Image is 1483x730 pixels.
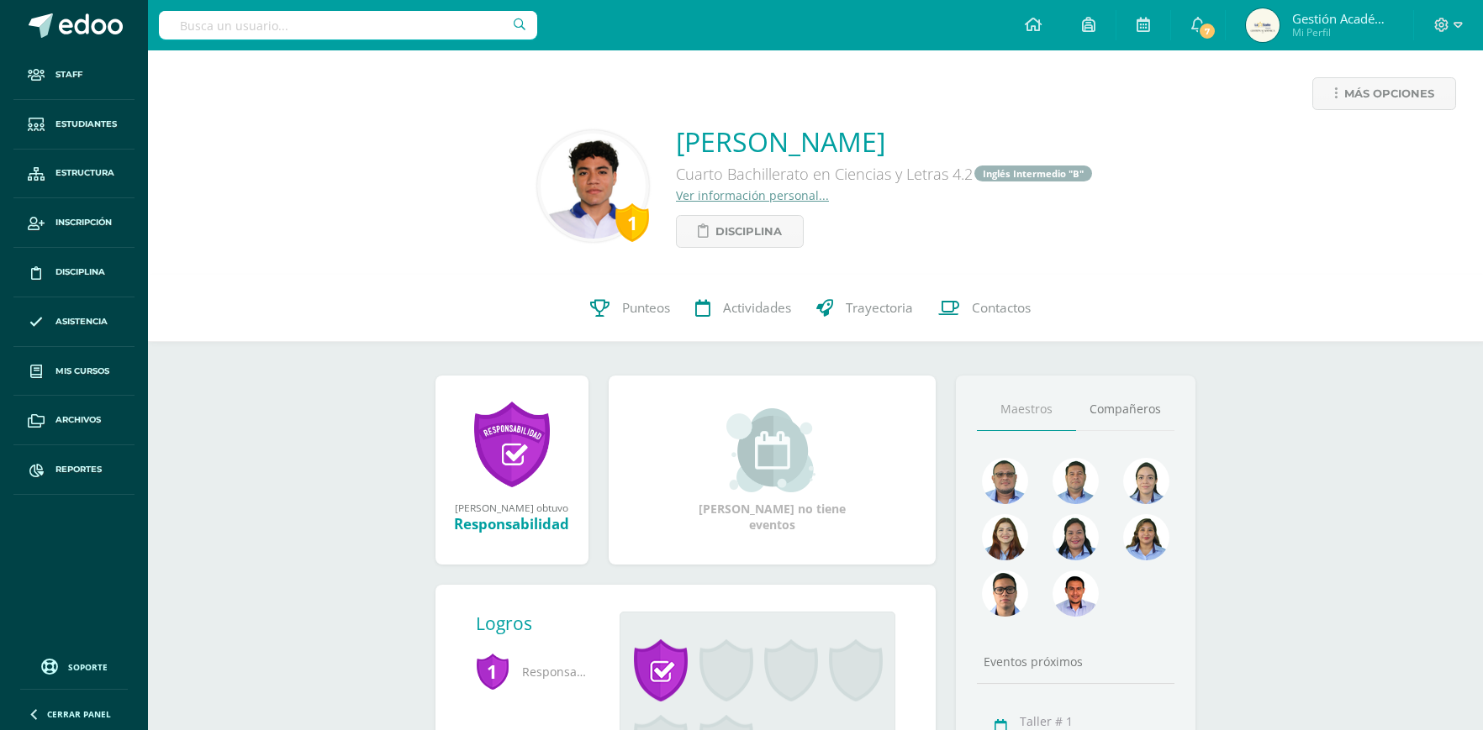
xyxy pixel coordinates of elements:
a: Punteos [578,275,683,342]
a: Ver información personal... [676,187,829,203]
span: Gestión Académica [1292,10,1393,27]
a: Archivos [13,396,135,445]
span: Estudiantes [55,118,117,131]
img: event_small.png [726,408,818,492]
span: Inscripción [55,216,112,229]
img: b3275fa016b95109afc471d3b448d7ac.png [982,570,1028,617]
a: Mis cursos [13,347,135,397]
a: [PERSON_NAME] [676,123,1094,160]
a: Reportes [13,445,135,495]
a: Contactos [926,275,1043,342]
span: 7 [1198,22,1216,40]
span: Mis cursos [55,365,109,378]
img: 4a7f7f1a360f3d8e2a3425f4c4febaf9.png [1053,514,1099,560]
img: d418ab5d63d9026e7b08737ddbfc736b.png [541,134,646,239]
span: Responsabilidad [476,649,594,695]
span: Más opciones [1344,78,1434,109]
a: Más opciones [1312,77,1456,110]
div: 1 [615,203,649,242]
div: Eventos próximos [977,654,1175,670]
a: Compañeros [1076,388,1175,431]
div: [PERSON_NAME] obtuvo [452,501,572,514]
span: Disciplina [55,265,105,279]
span: 1 [476,652,509,691]
a: Actividades [683,275,804,342]
a: Soporte [20,654,128,677]
img: a9adb280a5deb02de052525b0213cdb9.png [982,514,1028,560]
a: Estructura [13,150,135,199]
input: Busca un usuario... [159,11,537,39]
span: Asistencia [55,315,108,328]
img: ff93632bf489dcbc5131d32d8a4af367.png [1246,8,1280,42]
div: Cuarto Bachillerato en Ciencias y Letras 4.2 [676,160,1094,187]
a: Inglés Intermedio "B" [974,165,1092,181]
span: Actividades [723,300,791,318]
img: cc0c97458428ff7fb5cd31c6f23e5075.png [1053,570,1099,617]
div: Responsabilidad [452,514,572,533]
span: Soporte [68,661,108,673]
a: Staff [13,50,135,100]
span: Estructura [55,166,114,180]
span: Staff [55,68,82,81]
span: Mi Perfil [1292,25,1393,39]
a: Estudiantes [13,100,135,150]
img: 2ac039123ac5bd71a02663c3aa063ac8.png [1053,458,1099,504]
span: Archivos [55,413,101,427]
img: 375aecfb130304131abdbe7791f44736.png [1123,458,1169,504]
span: Disciplina [715,216,782,247]
img: 72fdff6db23ea16c182e3ba03ce826f1.png [1123,514,1169,560]
div: Taller # 1 [1020,713,1170,729]
img: 99962f3fa423c9b8099341731b303440.png [982,458,1028,504]
div: [PERSON_NAME] no tiene eventos [688,408,856,533]
div: Logros [476,612,607,635]
span: Contactos [972,300,1031,318]
span: Punteos [622,300,670,318]
a: Asistencia [13,297,135,347]
a: Trayectoria [804,275,926,342]
span: Cerrar panel [47,708,111,720]
a: Maestros [977,388,1076,431]
a: Inscripción [13,198,135,248]
a: Disciplina [13,248,135,297]
span: Reportes [55,463,102,476]
a: Disciplina [676,215,804,248]
span: Trayectoria [846,300,913,318]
